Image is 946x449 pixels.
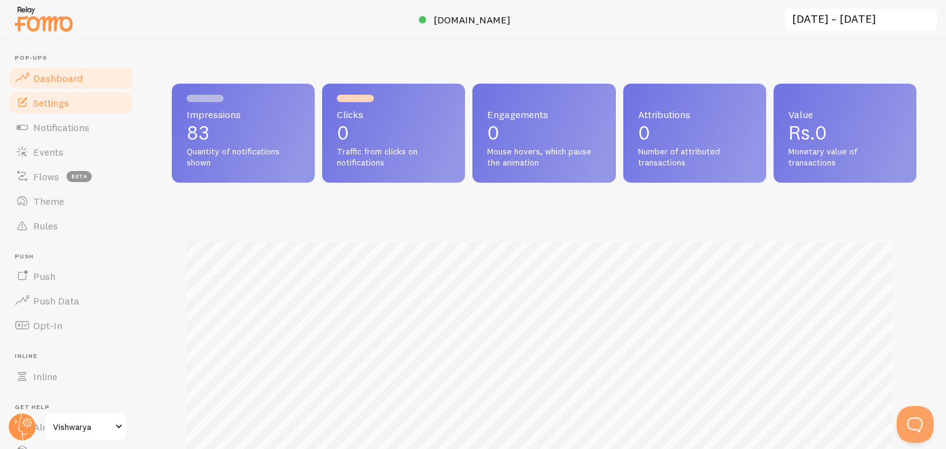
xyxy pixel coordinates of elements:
span: Clicks [337,109,450,119]
span: Traffic from clicks on notifications [337,146,450,168]
span: Inline [15,352,134,360]
span: Flows [33,170,59,183]
a: Opt-In [7,313,134,338]
span: Push [33,270,55,282]
span: Get Help [15,403,134,411]
span: Settings [33,97,69,109]
span: Push [15,253,134,261]
span: Push Data [33,295,79,307]
span: beta [67,171,92,182]
span: Impressions [187,109,300,119]
span: Dashboard [33,72,83,84]
a: Flows beta [7,164,134,189]
span: Monetary value of transactions [788,146,902,168]
a: Events [7,140,134,164]
span: Pop-ups [15,54,134,62]
span: Inline [33,370,57,383]
iframe: Help Scout Beacon - Open [897,406,934,443]
span: Engagements [487,109,600,119]
span: Value [788,109,902,119]
a: Inline [7,364,134,389]
span: Notifications [33,121,89,133]
span: Opt-In [33,319,62,332]
a: Theme [7,189,134,213]
a: Dashboard [7,66,134,90]
span: Mouse hovers, which pause the animation [487,146,600,168]
a: Rules [7,213,134,238]
span: Quantity of notifications shown [187,146,300,168]
a: Push [7,264,134,288]
span: Rules [33,220,58,232]
p: 0 [337,123,450,143]
span: Vishwarya [53,419,111,434]
span: Attributions [638,109,751,119]
a: Settings [7,90,134,115]
p: 0 [638,123,751,143]
span: Number of attributed transactions [638,146,751,168]
p: 0 [487,123,600,143]
a: Push Data [7,288,134,313]
p: 83 [187,123,300,143]
span: Events [33,146,63,158]
span: Theme [33,195,64,207]
img: fomo-relay-logo-orange.svg [13,3,75,34]
a: Notifications [7,115,134,140]
span: Rs.0 [788,121,827,145]
a: Vishwarya [44,412,127,442]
